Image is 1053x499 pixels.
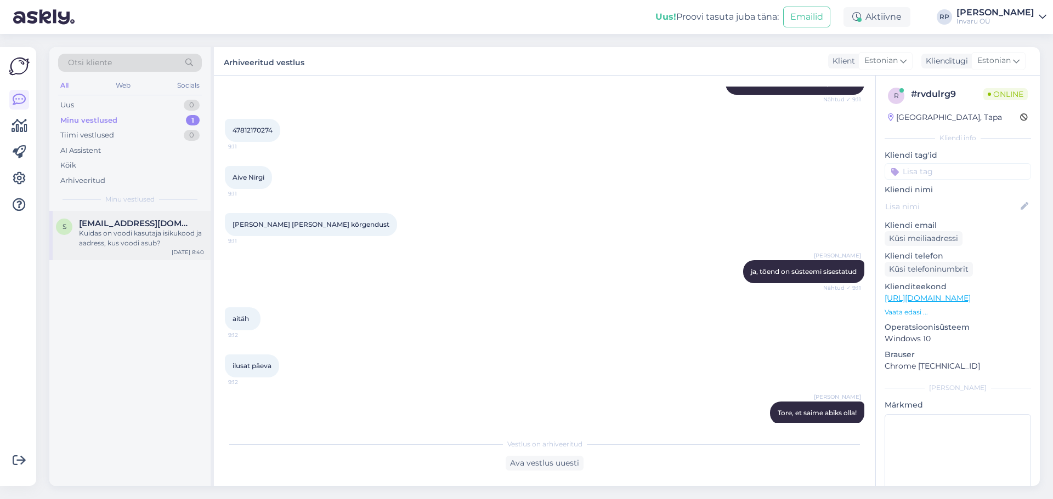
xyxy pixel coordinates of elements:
[105,194,155,204] span: Minu vestlused
[885,133,1031,143] div: Kliendi info
[885,360,1031,372] p: Chrome [TECHNICAL_ID]
[507,439,582,449] span: Vestlus on arhiveeritud
[655,10,779,24] div: Proovi tasuta juba täna:
[885,220,1031,231] p: Kliendi email
[58,78,71,93] div: All
[233,173,264,181] span: Aive Nirgi
[228,190,269,198] span: 9:11
[956,8,1034,17] div: [PERSON_NAME]
[233,220,389,228] span: [PERSON_NAME] [PERSON_NAME] kõrgendust
[60,175,105,186] div: Arhiveeritud
[956,17,1034,26] div: Invaru OÜ
[184,130,200,141] div: 0
[68,57,112,68] span: Otsi kliente
[956,8,1046,26] a: [PERSON_NAME]Invaru OÜ
[224,54,304,68] label: Arhiveeritud vestlus
[885,281,1031,292] p: Klienditeekond
[885,349,1031,360] p: Brauser
[864,55,898,67] span: Estonian
[911,88,983,101] div: # rvdulrg9
[655,12,676,22] b: Uus!
[228,331,269,339] span: 9:12
[820,95,861,104] span: Nähtud ✓ 9:11
[228,142,269,151] span: 9:11
[186,115,200,126] div: 1
[60,145,101,156] div: AI Assistent
[60,130,114,141] div: Tiimi vestlused
[885,307,1031,317] p: Vaata edasi ...
[79,219,193,228] span: sveetlanaa@bk.ru
[783,7,830,27] button: Emailid
[184,100,200,111] div: 0
[885,262,973,277] div: Küsi telefoninumbrit
[885,184,1031,196] p: Kliendi nimi
[9,56,30,77] img: Askly Logo
[843,7,910,27] div: Aktiivne
[114,78,133,93] div: Web
[894,91,899,100] span: r
[885,163,1031,180] input: Lisa tag
[885,399,1031,411] p: Märkmed
[814,393,861,401] span: [PERSON_NAME]
[820,284,861,292] span: Nähtud ✓ 9:11
[60,115,117,126] div: Minu vestlused
[885,383,1031,393] div: [PERSON_NAME]
[937,9,952,25] div: RP
[172,248,204,256] div: [DATE] 8:40
[977,55,1011,67] span: Estonian
[885,231,963,246] div: Küsi meiliaadressi
[885,200,1018,213] input: Lisa nimi
[60,160,76,171] div: Kõik
[885,293,971,303] a: [URL][DOMAIN_NAME]
[751,267,857,276] span: ja, tõend on süsteemi sisestatud
[233,126,273,134] span: 47812170274
[228,237,269,245] span: 9:11
[885,322,1031,333] p: Operatsioonisüsteem
[175,78,202,93] div: Socials
[885,250,1031,262] p: Kliendi telefon
[60,100,74,111] div: Uus
[233,314,249,323] span: aitäh
[228,378,269,386] span: 9:12
[921,55,968,67] div: Klienditugi
[506,456,584,471] div: Ava vestlus uuesti
[885,333,1031,345] p: Windows 10
[888,112,1002,123] div: [GEOGRAPHIC_DATA], Tapa
[814,251,861,260] span: [PERSON_NAME]
[778,409,857,417] span: Tore, et saime abiks olla!
[885,150,1031,161] p: Kliendi tag'id
[233,362,271,370] span: ilusat päeva
[983,88,1028,100] span: Online
[63,222,66,231] span: s
[828,55,855,67] div: Klient
[79,228,204,248] div: Kuidas on voodi kasutaja isikukood ja aadress, kus voodi asub?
